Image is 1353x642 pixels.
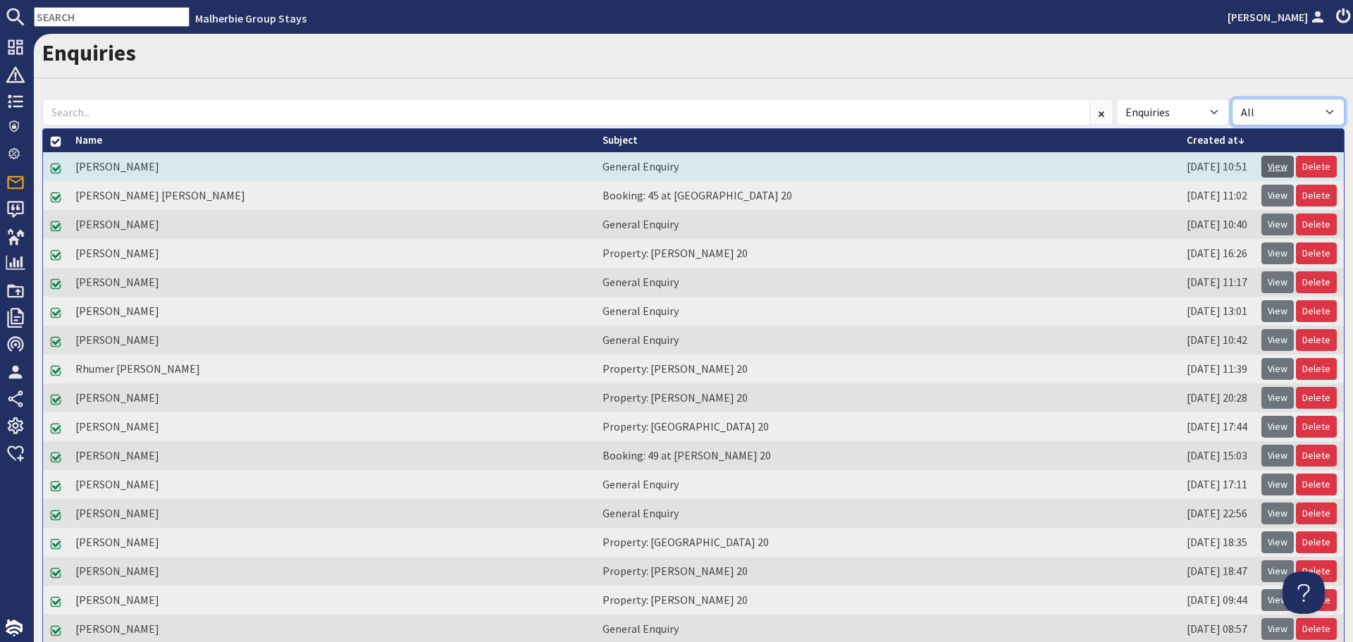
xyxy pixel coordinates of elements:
a: View [1261,300,1294,322]
a: Delete [1296,531,1337,553]
td: [DATE] 11:39 [1180,354,1254,383]
a: View [1261,242,1294,264]
a: View [1261,358,1294,380]
a: View [1261,416,1294,438]
td: [PERSON_NAME] [68,268,595,297]
a: Delete [1296,214,1337,235]
td: [PERSON_NAME] [68,383,595,412]
td: [DATE] 09:44 [1180,586,1254,615]
td: [DATE] 22:56 [1180,499,1254,528]
a: Delete [1296,185,1337,206]
a: Delete [1296,416,1337,438]
td: [DATE] 15:03 [1180,441,1254,470]
a: Created at [1187,133,1244,147]
td: [PERSON_NAME] [68,557,595,586]
a: View [1261,156,1294,178]
td: [DATE] 20:28 [1180,383,1254,412]
a: [PERSON_NAME] [1228,8,1328,25]
a: View [1261,329,1294,351]
td: [DATE] 10:40 [1180,210,1254,239]
td: [PERSON_NAME] [68,470,595,499]
td: [PERSON_NAME] [68,297,595,326]
td: [DATE] 17:44 [1180,412,1254,441]
a: View [1261,214,1294,235]
a: Delete [1296,156,1337,178]
a: View [1261,387,1294,409]
a: Delete [1296,300,1337,322]
td: [PERSON_NAME] [68,152,595,181]
td: [DATE] 10:42 [1180,326,1254,354]
td: [PERSON_NAME] [68,586,595,615]
a: Delete [1296,329,1337,351]
td: [DATE] 17:11 [1180,470,1254,499]
td: General Enquiry [595,499,1180,528]
td: [PERSON_NAME] [68,499,595,528]
a: Enquiries [42,39,136,67]
td: Rhumer [PERSON_NAME] [68,354,595,383]
a: View [1261,531,1294,553]
a: Delete [1296,242,1337,264]
a: Delete [1296,387,1337,409]
td: Property: [PERSON_NAME] 20 [595,383,1180,412]
td: General Enquiry [595,210,1180,239]
a: Malherbie Group Stays [195,11,307,25]
a: Delete [1296,474,1337,495]
iframe: Toggle Customer Support [1283,572,1325,614]
td: General Enquiry [595,268,1180,297]
td: [DATE] 18:35 [1180,528,1254,557]
td: Property: [GEOGRAPHIC_DATA] 20 [595,412,1180,441]
td: [DATE] 11:02 [1180,181,1254,210]
td: Property: [PERSON_NAME] 20 [595,586,1180,615]
td: General Enquiry [595,470,1180,499]
td: [PERSON_NAME] [68,441,595,470]
img: staytech_i_w-64f4e8e9ee0a9c174fd5317b4b171b261742d2d393467e5bdba4413f4f884c10.svg [6,619,23,636]
a: Delete [1296,502,1337,524]
td: General Enquiry [595,297,1180,326]
td: [DATE] 18:47 [1180,557,1254,586]
td: [PERSON_NAME] [68,326,595,354]
input: SEARCH [34,7,190,27]
td: Property: [PERSON_NAME] 20 [595,354,1180,383]
td: [PERSON_NAME] [68,412,595,441]
a: View [1261,618,1294,640]
td: General Enquiry [595,152,1180,181]
a: Subject [603,133,638,147]
td: [PERSON_NAME] [68,239,595,268]
td: [PERSON_NAME] [68,210,595,239]
td: [DATE] 16:26 [1180,239,1254,268]
input: Search... [42,99,1090,125]
a: View [1261,185,1294,206]
a: Delete [1296,445,1337,467]
a: View [1261,560,1294,582]
a: View [1261,502,1294,524]
a: Delete [1296,358,1337,380]
td: [PERSON_NAME] [68,528,595,557]
td: Property: [PERSON_NAME] 20 [595,557,1180,586]
td: Property: [GEOGRAPHIC_DATA] 20 [595,528,1180,557]
a: View [1261,271,1294,293]
td: General Enquiry [595,326,1180,354]
a: Delete [1296,618,1337,640]
a: View [1261,589,1294,611]
td: [DATE] 11:17 [1180,268,1254,297]
td: [DATE] 10:51 [1180,152,1254,181]
td: Booking: 45 at [GEOGRAPHIC_DATA] 20 [595,181,1180,210]
a: Delete [1296,560,1337,582]
a: View [1261,445,1294,467]
td: [DATE] 13:01 [1180,297,1254,326]
td: [PERSON_NAME] [PERSON_NAME] [68,181,595,210]
td: Booking: 49 at [PERSON_NAME] 20 [595,441,1180,470]
a: Delete [1296,271,1337,293]
a: View [1261,474,1294,495]
td: Property: [PERSON_NAME] 20 [595,239,1180,268]
a: Name [75,133,102,147]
